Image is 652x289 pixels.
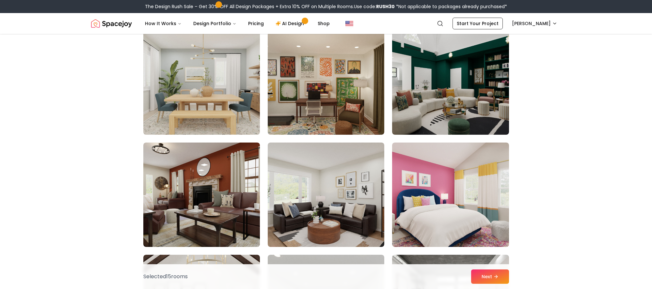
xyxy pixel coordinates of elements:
span: *Not applicable to packages already purchased* [395,3,507,10]
img: Room room-73 [143,143,260,247]
button: [PERSON_NAME] [508,18,561,29]
span: Use code: [354,3,395,10]
b: RUSH30 [376,3,395,10]
img: United States [345,20,353,27]
img: Room room-74 [268,143,384,247]
nav: Main [140,17,335,30]
img: Room room-71 [268,30,384,135]
button: Design Portfolio [188,17,242,30]
img: Spacejoy Logo [91,17,132,30]
a: Shop [312,17,335,30]
button: How It Works [140,17,187,30]
a: Pricing [243,17,269,30]
img: Room room-72 [392,30,509,135]
img: Room room-70 [140,28,263,137]
a: Spacejoy [91,17,132,30]
p: Selected 15 room s [143,273,188,281]
a: Start Your Project [453,18,503,29]
button: Next [471,269,509,284]
img: Room room-75 [392,143,509,247]
nav: Global [91,13,561,34]
a: AI Design [270,17,311,30]
div: The Design Rush Sale – Get 30% OFF All Design Packages + Extra 10% OFF on Multiple Rooms. [145,3,507,10]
